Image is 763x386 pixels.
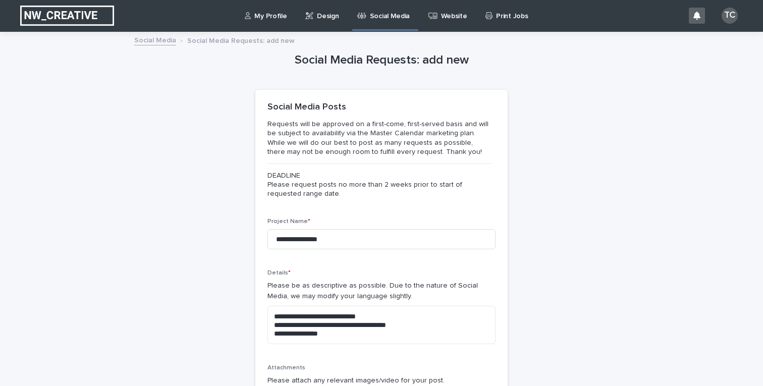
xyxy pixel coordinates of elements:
span: Attachments [267,365,305,371]
a: Social Media [134,34,176,45]
p: Please be as descriptive as possible. Due to the nature of Social Media, we may modify your langu... [267,281,496,302]
span: Project Name [267,218,310,225]
p: Social Media Requests: add new [187,34,295,45]
p: DEADLINE Please request posts no more than 2 weeks prior to start of requested range date. [267,171,492,199]
div: TC [722,8,738,24]
h2: Social Media Posts [267,102,346,113]
img: EUIbKjtiSNGbmbK7PdmN [20,6,114,26]
p: Please attach any relevant images/video for your post. [267,375,496,386]
h1: Social Media Requests: add new [255,53,508,68]
span: Details [267,270,291,276]
p: Requests will be approved on a first-come, first-served basis and will be subject to availability... [267,120,492,156]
